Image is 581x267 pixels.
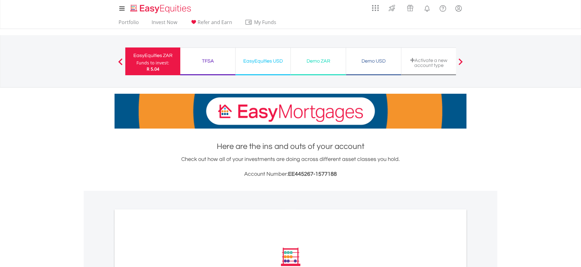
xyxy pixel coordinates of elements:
a: My Profile [451,2,466,15]
img: EasyMortage Promotion Banner [115,94,466,129]
img: thrive-v2.svg [387,3,397,13]
a: Invest Now [149,19,180,29]
div: EasyEquities ZAR [129,51,177,60]
img: EasyEquities_Logo.png [129,4,194,14]
div: Demo ZAR [295,57,342,65]
span: My Funds [245,18,285,26]
span: Refer and Earn [198,19,232,26]
a: AppsGrid [368,2,383,11]
a: Home page [128,2,194,14]
div: TFSA [184,57,232,65]
a: Vouchers [401,2,419,13]
a: Refer and Earn [187,19,235,29]
a: Portfolio [116,19,141,29]
div: EasyEquities USD [239,57,287,65]
img: grid-menu-icon.svg [372,5,379,11]
div: Demo USD [350,57,397,65]
div: Funds to invest: [136,60,169,66]
a: FAQ's and Support [435,2,451,14]
div: Check out how all of your investments are doing across different asset classes you hold. [115,155,466,179]
a: Notifications [419,2,435,14]
div: Activate a new account type [405,58,453,68]
span: EE445267-1577188 [288,171,337,177]
span: R 5.04 [147,66,159,72]
h1: Here are the ins and outs of your account [115,141,466,152]
img: vouchers-v2.svg [405,3,415,13]
h3: Account Number: [115,170,466,179]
